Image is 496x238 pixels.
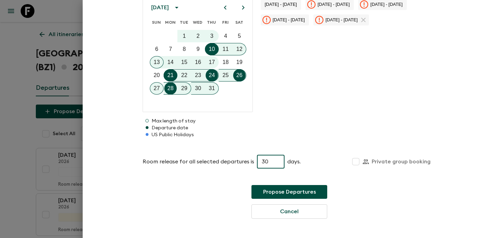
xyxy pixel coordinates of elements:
[223,58,229,66] p: 18
[321,17,362,22] span: [DATE] - [DATE]
[167,58,174,66] p: 14
[269,17,309,22] span: [DATE] - [DATE]
[195,71,201,79] p: 23
[195,58,201,66] p: 16
[195,84,201,93] p: 30
[143,158,254,166] p: Room release for all selected departures is
[171,2,183,13] button: calendar view is open, switch to year view
[183,45,186,53] p: 8
[223,45,229,53] p: 11
[164,15,176,29] span: Monday
[236,58,242,66] p: 19
[223,71,229,79] p: 25
[237,2,249,13] button: Next month
[236,45,242,53] p: 12
[238,32,241,40] p: 5
[219,15,231,29] span: Friday
[251,204,327,219] button: Cancel
[143,131,436,138] p: US Public Holidays
[181,58,187,66] p: 15
[257,155,285,169] input: eg 30
[143,118,436,125] p: Max length of stay
[261,2,301,7] span: [DATE] - [DATE]
[151,4,169,11] div: [DATE]
[169,45,172,53] p: 7
[287,158,301,166] p: days.
[219,2,231,13] button: Previous month
[372,158,431,166] p: Private group booking
[181,71,187,79] p: 22
[209,58,215,66] p: 17
[154,58,160,66] p: 13
[178,15,190,29] span: Tuesday
[313,2,354,7] span: [DATE] - [DATE]
[181,84,187,93] p: 29
[224,32,227,40] p: 4
[197,45,200,53] p: 9
[233,15,245,29] span: Saturday
[210,32,214,40] p: 3
[155,45,158,53] p: 6
[209,84,215,93] p: 31
[167,71,174,79] p: 21
[205,15,218,29] span: Thursday
[183,32,186,40] p: 1
[251,185,327,199] button: Propose Departures
[143,125,436,131] p: Departure date
[192,15,204,29] span: Wednesday
[154,84,160,93] p: 27
[197,32,200,40] p: 2
[150,15,163,29] span: Sunday
[366,2,406,7] span: [DATE] - [DATE]
[154,71,160,79] p: 20
[313,14,369,25] div: [DATE] - [DATE]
